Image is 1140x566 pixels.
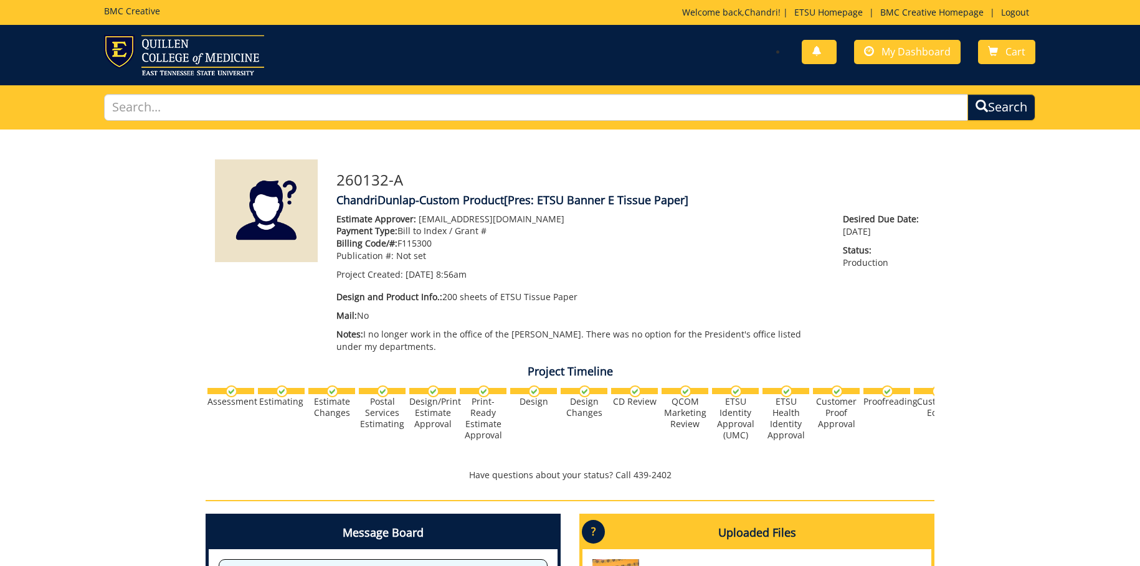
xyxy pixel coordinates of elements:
p: Production [843,244,925,269]
span: Status: [843,244,925,257]
img: checkmark [276,385,288,397]
span: Design and Product Info.: [336,291,442,303]
p: 200 sheets of ETSU Tissue Paper [336,291,824,303]
img: checkmark [781,385,792,397]
a: Cart [978,40,1035,64]
img: checkmark [478,385,490,397]
div: Design Changes [561,396,607,418]
div: Customer Edits [914,396,961,418]
span: Payment Type: [336,225,397,237]
a: ETSU Homepage [788,6,869,18]
h4: Uploaded Files [582,517,931,549]
img: checkmark [377,385,389,397]
div: Estimate Changes [308,396,355,418]
div: Design [510,396,557,407]
span: [DATE] 8:56am [406,268,467,280]
p: F115300 [336,237,824,250]
p: Have questions about your status? Call 439-2402 [206,469,934,481]
img: checkmark [629,385,641,397]
div: Design/Print Estimate Approval [409,396,456,430]
img: ETSU logo [104,35,264,75]
span: My Dashboard [881,45,951,59]
span: Publication #: [336,250,394,262]
div: QCOM Marketing Review [662,396,708,430]
img: checkmark [528,385,540,397]
img: checkmark [680,385,691,397]
img: checkmark [326,385,338,397]
h3: 260132-A [336,172,925,188]
div: Postal Services Estimating [359,396,406,430]
p: No [336,309,824,322]
h4: Message Board [209,517,558,549]
input: Search... [104,94,968,121]
button: Search [967,94,1035,121]
span: Project Created: [336,268,403,280]
img: Product featured image [215,159,318,262]
div: Assessment [207,396,254,407]
a: Logout [995,6,1035,18]
p: Bill to Index / Grant # [336,225,824,237]
div: Customer Proof Approval [813,396,860,430]
span: [Pres: ETSU Banner E Tissue Paper] [504,192,688,207]
img: checkmark [831,385,843,397]
h4: ChandriDunlap-Custom Product [336,194,925,207]
div: CD Review [611,396,658,407]
div: Proofreading [863,396,910,407]
p: Welcome back, ! | | | [682,6,1035,19]
p: I no longer work in the office of the [PERSON_NAME]. There was no option for the President's offi... [336,328,824,353]
span: Not set [396,250,426,262]
img: checkmark [932,385,944,397]
a: Chandri [744,6,778,18]
img: checkmark [427,385,439,397]
a: My Dashboard [854,40,961,64]
span: Estimate Approver: [336,213,416,225]
img: checkmark [881,385,893,397]
p: [DATE] [843,213,925,238]
h4: Project Timeline [206,366,934,378]
div: Print-Ready Estimate Approval [460,396,506,441]
a: BMC Creative Homepage [874,6,990,18]
div: Estimating [258,396,305,407]
span: Desired Due Date: [843,213,925,225]
span: Cart [1005,45,1025,59]
p: ? [582,520,605,544]
span: Notes: [336,328,363,340]
div: ETSU Identity Approval (UMC) [712,396,759,441]
span: Mail: [336,309,357,321]
div: ETSU Health Identity Approval [762,396,809,441]
img: checkmark [226,385,237,397]
img: checkmark [730,385,742,397]
span: Billing Code/#: [336,237,397,249]
h5: BMC Creative [104,6,160,16]
img: checkmark [579,385,591,397]
p: [EMAIL_ADDRESS][DOMAIN_NAME] [336,213,824,225]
